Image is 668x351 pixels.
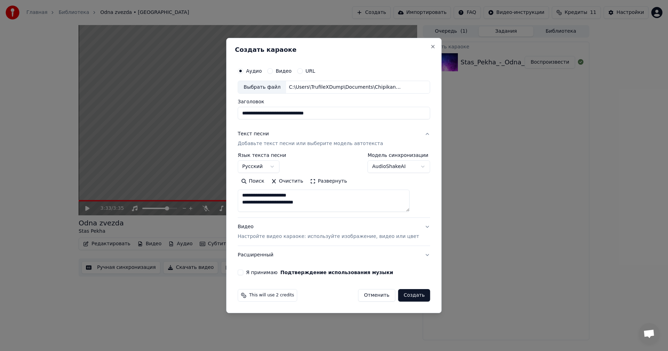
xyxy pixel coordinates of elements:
[307,176,350,187] button: Развернуть
[238,141,383,147] p: Добавьте текст песни или выберите модель автотекста
[368,153,430,158] label: Модель синхронизации
[238,246,430,264] button: Расширенный
[246,270,393,275] label: Я принимаю
[235,47,433,53] h2: Создать караоке
[238,153,430,218] div: Текст песниДобавьте текст песни или выберите модель автотекста
[268,176,307,187] button: Очистить
[238,81,286,94] div: Выбрать файл
[249,293,294,298] span: This will use 2 credits
[238,176,268,187] button: Поиск
[238,125,430,153] button: Текст песниДобавьте текст песни или выберите модель автотекста
[238,218,430,246] button: ВидеоНастройте видео караоке: используйте изображение, видео или цвет
[238,131,269,138] div: Текст песни
[238,153,286,158] label: Язык текста песни
[246,69,262,73] label: Аудио
[398,289,430,302] button: Создать
[305,69,315,73] label: URL
[286,84,404,91] div: C:\Users\TrufileXDump\Documents\Chipikanios 228- На твоих Наушниках.mp3
[358,289,395,302] button: Отменить
[280,270,393,275] button: Я принимаю
[276,69,292,73] label: Видео
[238,224,419,240] div: Видео
[238,99,430,104] label: Заголовок
[238,233,419,240] p: Настройте видео караоке: используйте изображение, видео или цвет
